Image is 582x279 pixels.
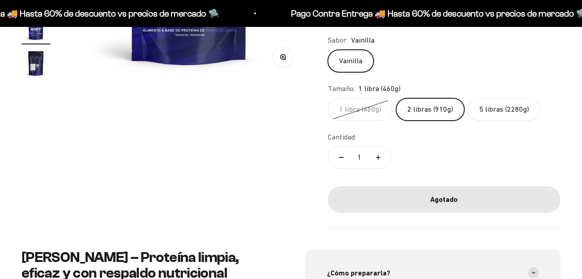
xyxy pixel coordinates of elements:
[328,147,354,168] button: Reducir cantidad
[22,49,50,80] button: Ir al artículo 7
[328,83,355,95] legend: Tamaño:
[328,186,560,213] button: Agotado
[328,131,356,143] label: Cantidad:
[358,83,401,95] span: 1 libra (460g)
[351,35,375,46] span: Vainilla
[327,267,390,279] span: ¿Cómo prepararla?
[365,147,391,168] button: Aumentar cantidad
[22,13,50,44] button: Ir al artículo 6
[22,13,50,42] img: Proteína Whey - Vainilla
[346,194,542,205] div: Agotado
[22,49,50,78] img: Proteína Whey - Vainilla
[328,35,348,46] legend: Sabor:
